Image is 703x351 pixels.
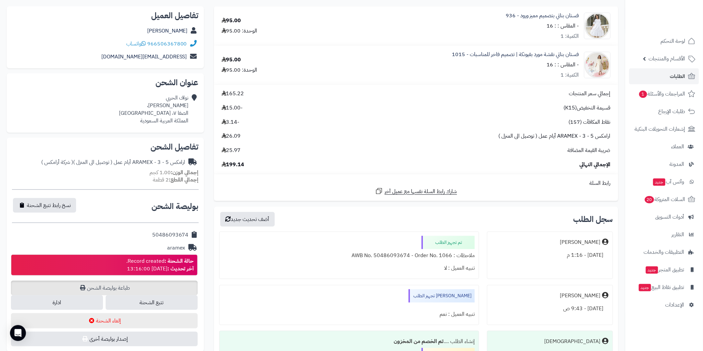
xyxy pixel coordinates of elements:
[645,265,684,274] span: تطبيق المتجر
[152,231,189,239] div: 50486093674
[222,17,241,25] div: 95.00
[569,90,611,98] span: إجمالي سعر المنتجات
[375,187,457,195] a: شارك رابط السلة نفسها مع عميل آخر
[217,179,616,187] div: رابط السلة
[644,195,685,204] span: السلات المتروكة
[222,132,241,140] span: 26.09
[126,257,194,273] div: Record created. [DATE] 13:16:00
[171,169,199,176] strong: إجمالي الوزن:
[222,118,240,126] span: -3.14
[584,52,610,78] img: 1757260739-IMG_7368-90x90.jpeg
[452,51,579,58] a: فستان بناتي نقشة مورد بفيونكة | تصميم فاخر للمناسبات - 1015
[649,54,685,63] span: الأقسام والمنتجات
[11,295,103,310] a: ادارة
[222,161,245,169] span: 199.14
[629,139,699,155] a: العملاء
[224,249,475,262] div: ملاحظات : AWB No. 50486093674 - Order No. 1066
[11,313,198,328] button: إلغاء الشحنة
[639,90,648,98] span: 1
[635,124,685,134] span: إشعارات التحويلات البنكية
[661,36,685,46] span: لوحة التحكم
[491,302,609,315] div: [DATE] - 9:43 ص
[12,79,199,87] h2: عنوان الشحن
[222,147,241,154] span: 25.97
[560,239,601,246] div: [PERSON_NAME]
[106,295,198,310] a: تتبع الشحنة
[220,212,275,227] button: أضف تحديث جديد
[629,262,699,278] a: تطبيق المتجرجديد
[41,159,185,166] div: ارامكس ARAMEX - 3 - 5 أيام عمل ( توصيل الى المنزل )
[670,72,685,81] span: الطلبات
[12,143,199,151] h2: تفاصيل الشحن
[665,300,684,310] span: الإعدادات
[629,244,699,260] a: التطبيقات والخدمات
[491,249,609,262] div: [DATE] - 1:16 م
[224,335,475,348] div: إنشاء الطلب ....
[564,104,611,112] span: قسيمة التخفيض(K15)
[385,188,457,195] span: شارك رابط السلة نفسها مع عميل آخر
[671,142,684,151] span: العملاء
[422,236,475,249] div: تم تجهيز الطلب
[147,27,188,35] a: [PERSON_NAME]
[629,104,699,119] a: طلبات الإرجاع
[568,147,611,154] span: ضريبة القيمة المضافة
[561,33,579,40] div: الكمية: 1
[629,156,699,172] a: المدونة
[11,281,198,295] a: طباعة بوليصة الشحن
[222,66,257,74] div: الوحدة: 95.00
[547,61,579,69] small: - المقاس : : 16
[658,107,685,116] span: طلبات الإرجاع
[547,22,579,30] small: - المقاس : : 16
[167,265,194,273] strong: آخر تحديث :
[653,177,684,186] span: وآتس آب
[638,283,684,292] span: تطبيق نقاط البيع
[629,191,699,207] a: السلات المتروكة20
[658,7,697,21] img: logo-2.png
[629,297,699,313] a: الإعدادات
[222,90,244,98] span: 165.22
[646,266,658,274] span: جديد
[167,244,185,252] div: aramex
[101,53,187,61] a: [EMAIL_ADDRESS][DOMAIN_NAME]
[150,169,199,176] small: 1.00 كجم
[629,33,699,49] a: لوحة التحكم
[629,68,699,84] a: الطلبات
[224,262,475,275] div: تنبيه العميل : لا
[13,198,76,213] button: نسخ رابط تتبع الشحنة
[27,201,71,209] span: نسخ رابط تتبع الشحنة
[670,160,684,169] span: المدونة
[569,118,611,126] span: نقاط المكافآت (157)
[639,89,685,99] span: المراجعات والأسئلة
[629,227,699,243] a: التقارير
[147,40,187,48] a: 966506367800
[151,202,199,210] h2: بوليصة الشحن
[394,337,444,345] b: تم الخصم من المخزون
[222,27,257,35] div: الوحدة: 95.00
[580,161,611,169] span: الإجمالي النهائي
[629,86,699,102] a: المراجعات والأسئلة1
[645,196,655,204] span: 20
[222,104,243,112] span: -15.00
[629,121,699,137] a: إشعارات التحويلات البنكية
[584,13,610,39] img: 1744392732-IMG_4295-90x90.jpeg
[222,56,241,64] div: 95.00
[126,40,146,48] span: واتساب
[153,176,199,184] small: 2 قطعة
[560,292,601,300] div: [PERSON_NAME]
[10,325,26,341] div: Open Intercom Messenger
[655,212,684,222] span: أدوات التسويق
[629,279,699,295] a: تطبيق نقاط البيعجديد
[169,176,199,184] strong: إجمالي القطع:
[629,174,699,190] a: وآتس آبجديد
[639,284,651,291] span: جديد
[164,257,194,265] strong: حالة الشحنة :
[672,230,684,239] span: التقارير
[41,158,73,166] span: ( شركة أرامكس )
[498,132,611,140] span: ارامكس ARAMEX - 3 - 5 أيام عمل ( توصيل الى المنزل )
[11,332,198,346] button: إصدار بوليصة أخرى
[629,209,699,225] a: أدوات التسويق
[12,12,199,20] h2: تفاصيل العميل
[506,12,579,20] a: فستان بناتي بتصميم مميز ورود - 936
[545,338,601,345] div: [DEMOGRAPHIC_DATA]
[653,178,665,186] span: جديد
